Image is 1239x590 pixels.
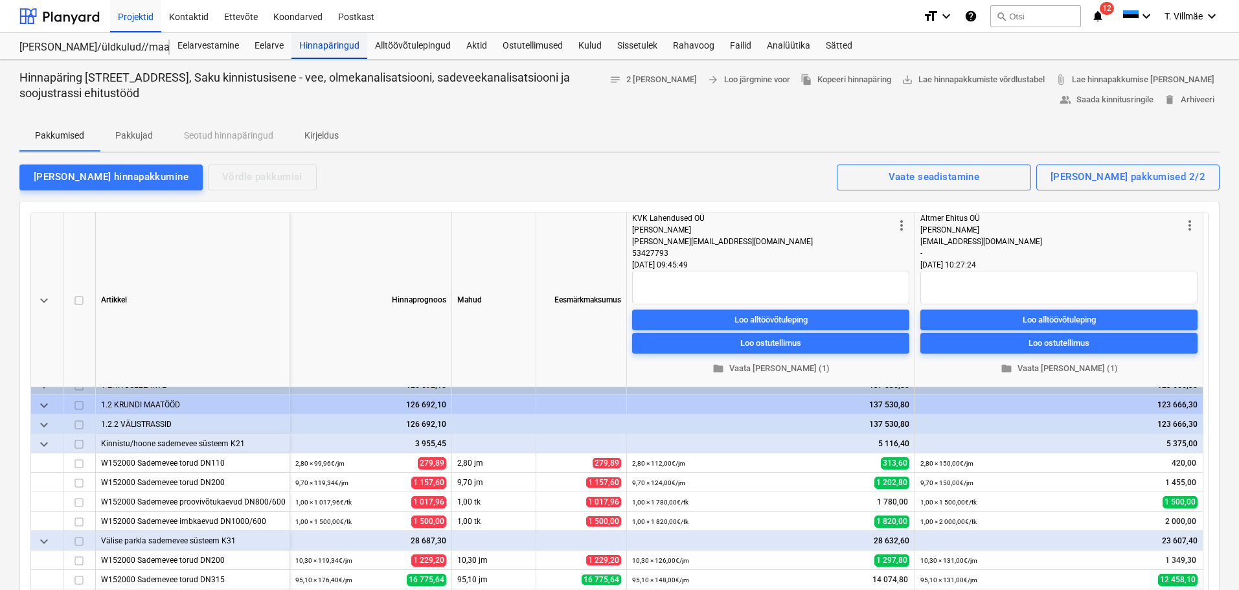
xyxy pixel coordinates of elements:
[101,512,284,530] div: W152000 Sademevee imbkaevud DN1000/600
[920,459,931,469] span: edit
[632,395,909,414] div: 137 530,80
[909,561,922,574] div: +
[452,453,536,473] div: 2,80 jm
[837,165,1031,190] button: Vaate seadistamine
[101,395,284,414] div: 1.2 KRUNDI MAATÖÖD
[920,556,931,566] span: edit
[1051,168,1205,185] div: [PERSON_NAME] pakkumised 2/2
[801,74,812,85] span: file_copy
[920,247,1182,259] div: -
[115,129,153,142] p: Pakkujad
[1164,477,1198,488] span: 1 455,00
[632,499,688,506] small: 1,00 × 1 780,00€ / tk
[632,247,894,259] div: 53427793
[1159,90,1220,110] button: Arhiveeri
[881,457,909,469] span: 313,60
[586,516,621,527] span: 1 500,00
[734,312,808,327] div: Loo alltöövõtuleping
[707,73,790,87] span: Loo järgmine voor
[1198,444,1211,457] div: +
[632,359,909,379] button: Vaata [PERSON_NAME] (1)
[632,259,909,271] div: [DATE] 09:45:49
[1174,528,1239,590] iframe: Chat Widget
[920,333,1198,354] button: Loo ostutellimus
[170,33,247,59] div: Eelarvestamine
[722,33,759,59] div: Failid
[801,73,891,87] span: Kopeeri hinnapäring
[920,434,1198,453] div: 5 375,00
[637,361,904,376] span: Vaata [PERSON_NAME] (1)
[1163,495,1198,508] span: 1 500,00
[495,33,571,59] a: Ostutellimused
[459,33,495,59] a: Aktid
[874,515,909,527] span: 1 820,00
[665,33,722,59] a: Rahavoog
[1170,457,1198,468] span: 420,00
[818,33,860,59] div: Sätted
[452,512,536,531] div: 1,00 tk
[909,483,922,496] div: +
[411,476,446,488] span: 1 157,60
[593,458,621,468] span: 279,89
[101,550,284,569] div: W152000 Sademevee torud DN200
[632,556,642,566] span: edit
[632,517,642,527] span: edit
[909,464,922,477] div: +
[295,395,446,414] div: 126 692,10
[101,453,284,472] div: W152000 Sademevee torud DN110
[920,557,977,564] small: 10,30 × 131,00€ / jm
[36,416,52,432] span: keyboard_arrow_down
[632,333,909,354] button: Loo ostutellimus
[411,554,446,566] span: 1 229,20
[101,434,284,453] div: Kinnistu/hoone sademevee süsteem K21
[920,414,1198,434] div: 123 666,30
[1036,165,1220,190] button: [PERSON_NAME] pakkumised 2/2
[452,570,536,589] div: 95,10 jm
[632,576,689,584] small: 95,10 × 148,00€ / jm
[632,531,909,550] div: 28 632,60
[1050,70,1220,90] a: Lae hinnapakkumise [PERSON_NAME]
[34,168,188,185] div: [PERSON_NAME] hinnapakkumine
[920,395,1198,414] div: 123 666,30
[1182,218,1198,233] span: more_vert
[36,533,52,549] span: keyboard_arrow_down
[101,473,284,492] div: W152000 Sademevee torud DN200
[1198,464,1211,477] div: +
[586,497,621,507] span: 1 017,96
[452,550,536,570] div: 10,30 jm
[920,237,1042,246] span: [EMAIL_ADDRESS][DOMAIN_NAME]
[632,575,642,585] span: edit
[632,414,909,434] div: 137 530,80
[1091,8,1104,24] i: notifications
[407,573,446,585] span: 16 775,64
[632,557,689,564] small: 10,30 × 126,00€ / jm
[19,165,203,190] button: [PERSON_NAME] hinnapakkumine
[1164,516,1198,527] span: 2 000,00
[101,376,284,394] div: 1 EHITUSEELARVE
[876,496,909,507] span: 1 780,00
[101,414,284,433] div: 1.2.2 VÄLISTRASSID
[101,570,284,589] div: W152000 Sademevee torud DN315
[920,259,1198,271] div: [DATE] 10:27:24
[1198,503,1211,516] div: +
[609,74,621,85] span: notes
[19,70,575,101] p: Hinnapäring [STREET_ADDRESS], Saku kinnistusisene - vee, olmekanalisatsiooni, sadeveekanalisatsio...
[452,492,536,512] div: 1,00 tk
[1055,73,1214,87] span: Lae hinnapakkumise [PERSON_NAME]
[632,478,642,488] span: edit
[632,310,909,330] button: Loo alltöövõtuleping
[632,479,685,486] small: 9,70 × 124,00€ / jm
[290,212,452,387] div: Hinnaprognoos
[582,574,621,585] span: 16 775,64
[1139,8,1154,24] i: keyboard_arrow_down
[291,33,367,59] div: Hinnapäringud
[247,33,291,59] div: Eelarve
[295,518,352,525] small: 1,00 × 1 500,00€ / tk
[1165,11,1203,21] span: T. Villmäe
[920,576,977,584] small: 95,10 × 131,00€ / jm
[604,70,702,90] button: 2 [PERSON_NAME]
[609,73,697,87] span: 2 [PERSON_NAME]
[19,41,154,54] div: [PERSON_NAME]/üldkulud//maatööd (2101817//2101766)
